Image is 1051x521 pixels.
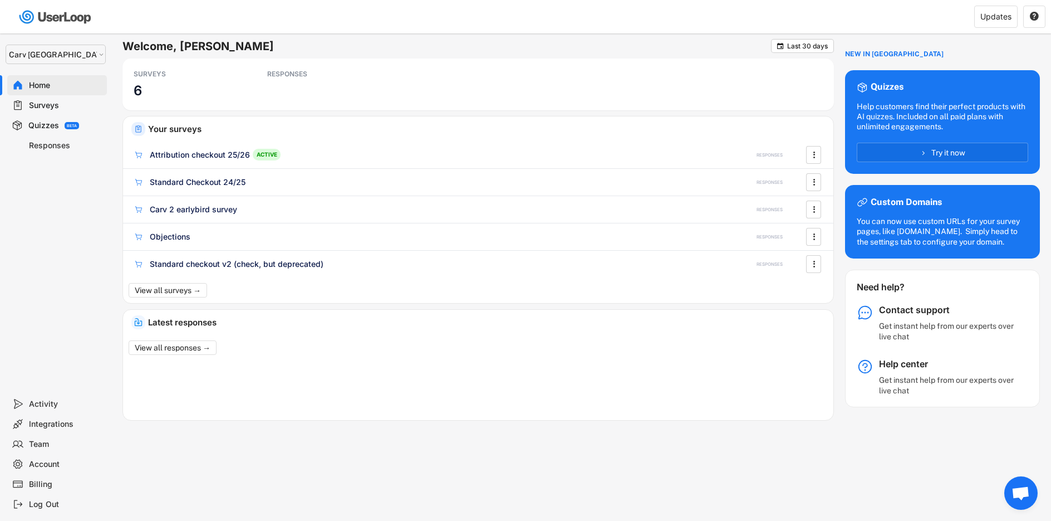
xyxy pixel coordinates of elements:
[29,399,102,410] div: Activity
[813,203,815,215] text: 
[757,261,783,267] div: RESPONSES
[67,124,77,128] div: BETA
[808,174,819,191] button: 
[29,80,102,91] div: Home
[879,375,1018,395] div: Get instant help from our experts over live chat
[857,281,934,293] div: Need help?
[871,197,942,208] div: Custom Domains
[857,216,1028,247] div: You can now use custom URLs for your survey pages, like [DOMAIN_NAME]. Simply head to the setting...
[776,42,784,50] button: 
[879,358,1018,370] div: Help center
[29,479,102,490] div: Billing
[1029,12,1039,22] button: 
[757,179,783,186] div: RESPONSES
[813,176,815,188] text: 
[808,256,819,272] button: 
[29,439,102,450] div: Team
[150,204,237,215] div: Carv 2 earlybird survey
[857,143,1028,162] button: Try it now
[808,201,819,218] button: 
[150,259,323,270] div: Standard checkout v2 (check, but deprecated)
[29,419,102,430] div: Integrations
[17,6,95,28] img: userloop-logo-01.svg
[129,340,217,355] button: View all responses →
[757,234,783,240] div: RESPONSES
[1004,476,1038,510] div: Open chat
[813,149,815,160] text: 
[28,120,59,131] div: Quizzes
[857,101,1028,132] div: Help customers find their perfect products with AI quizzes. Included on all paid plans with unlim...
[29,499,102,510] div: Log Out
[813,231,815,242] text: 
[879,304,1018,316] div: Contact support
[267,70,367,79] div: RESPONSES
[148,318,825,327] div: Latest responses
[931,149,965,157] span: Try it now
[29,459,102,470] div: Account
[134,82,142,99] h3: 6
[122,39,771,53] h6: Welcome, [PERSON_NAME]
[150,231,190,242] div: Objections
[134,318,143,327] img: IncomingMajor.svg
[757,152,783,158] div: RESPONSES
[134,70,234,79] div: SURVEYS
[1030,11,1039,21] text: 
[777,42,784,50] text: 
[845,50,944,59] div: NEW IN [GEOGRAPHIC_DATA]
[879,321,1018,341] div: Get instant help from our experts over live chat
[29,140,102,151] div: Responses
[150,177,245,188] div: Standard Checkout 24/25
[757,207,783,213] div: RESPONSES
[787,43,828,50] div: Last 30 days
[808,228,819,245] button: 
[980,13,1011,21] div: Updates
[129,283,207,298] button: View all surveys →
[29,100,102,111] div: Surveys
[253,149,281,160] div: ACTIVE
[813,258,815,270] text: 
[148,125,825,133] div: Your surveys
[808,147,819,163] button: 
[871,81,903,93] div: Quizzes
[150,149,250,160] div: Attribution checkout 25/26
